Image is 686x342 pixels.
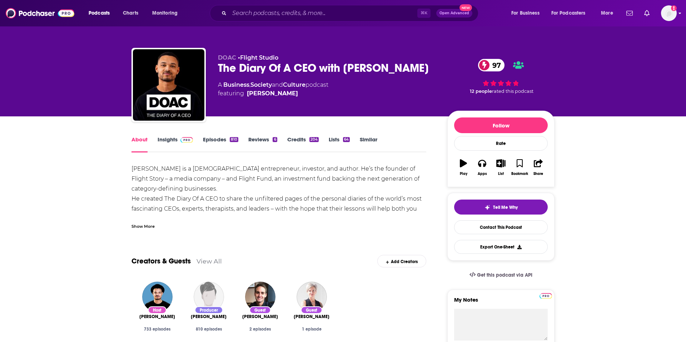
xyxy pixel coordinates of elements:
span: New [459,4,472,11]
button: open menu [547,7,596,19]
button: open menu [147,7,187,19]
a: Episodes810 [203,136,238,152]
a: Lists64 [329,136,350,152]
a: Steven Bartlett [139,314,175,320]
a: Creators & Guests [131,257,191,266]
button: open menu [596,7,622,19]
a: Steven Bartlett [247,89,298,98]
a: View All [197,257,222,265]
button: Show profile menu [661,5,677,21]
span: Open Advanced [439,11,469,15]
a: Jack Sylvester [191,314,227,320]
img: Podchaser Pro [180,137,193,143]
div: 6 [273,137,277,142]
div: Rate [454,136,548,151]
span: [PERSON_NAME] [294,314,329,320]
img: Podchaser - Follow, Share and Rate Podcasts [6,6,74,20]
div: Bookmark [511,172,528,176]
div: Share [533,172,543,176]
img: User Profile [661,5,677,21]
span: Tell Me Why [493,205,518,210]
span: , [249,81,250,88]
span: and [272,81,283,88]
span: Podcasts [89,8,110,18]
span: ⌘ K [417,9,431,18]
a: Pro website [540,292,552,299]
a: Society [250,81,272,88]
div: Search podcasts, credits, & more... [217,5,485,21]
a: Show notifications dropdown [641,7,652,19]
a: Dr. Tyna Moore [294,314,329,320]
button: Export One-Sheet [454,240,548,254]
button: List [492,155,510,180]
img: Jack Sylvester [194,282,224,312]
button: Follow [454,117,548,133]
div: A podcast [218,81,328,98]
a: InsightsPodchaser Pro [158,136,193,152]
span: featuring [218,89,328,98]
div: List [498,172,504,176]
button: open menu [506,7,548,19]
div: 97 12 peoplerated this podcast [447,54,555,99]
span: Logged in as Marketing09 [661,5,677,21]
span: [PERSON_NAME] [242,314,278,320]
img: Steven Bartlett [142,282,173,312]
span: rated this podcast [492,89,533,94]
span: 97 [485,59,504,71]
span: [PERSON_NAME] [191,314,227,320]
img: Evan Spiegel [245,282,275,312]
a: Get this podcast via API [464,266,538,284]
span: For Business [511,8,540,18]
a: Culture [283,81,305,88]
img: Podchaser Pro [540,293,552,299]
span: Get this podcast via API [477,272,532,278]
img: The Diary Of A CEO with Steven Bartlett [133,49,204,121]
button: Play [454,155,473,180]
span: 12 people [470,89,492,94]
a: Credits204 [287,136,319,152]
button: Open AdvancedNew [436,9,472,17]
a: Contact This Podcast [454,220,548,234]
span: [PERSON_NAME] [139,314,175,320]
div: 1 episode [292,327,332,332]
a: 97 [478,59,504,71]
div: 2 episodes [240,327,280,332]
input: Search podcasts, credits, & more... [229,7,417,19]
span: • [238,54,278,61]
div: Host [148,306,166,314]
div: Guest [301,306,322,314]
button: Bookmark [510,155,529,180]
span: Monitoring [152,8,178,18]
a: Business [223,81,249,88]
button: Apps [473,155,491,180]
div: Guest [249,306,271,314]
div: Apps [478,172,487,176]
img: Dr. Tyna Moore [297,282,327,312]
div: [PERSON_NAME] is a [DEMOGRAPHIC_DATA] entrepreneur, investor, and author. He’s the founder of Fli... [131,164,426,294]
span: Charts [123,8,138,18]
div: Play [460,172,467,176]
div: Producer [195,306,223,314]
a: Evan Spiegel [242,314,278,320]
a: Charts [118,7,143,19]
label: My Notes [454,296,548,309]
span: More [601,8,613,18]
div: 810 episodes [189,327,229,332]
svg: Add a profile image [671,5,677,11]
button: tell me why sparkleTell Me Why [454,200,548,215]
div: 204 [309,137,319,142]
span: For Podcasters [551,8,586,18]
a: Show notifications dropdown [623,7,636,19]
a: About [131,136,148,152]
div: 64 [343,137,350,142]
div: 810 [230,137,238,142]
img: tell me why sparkle [484,205,490,210]
a: Similar [360,136,377,152]
a: Flight Studio [240,54,278,61]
